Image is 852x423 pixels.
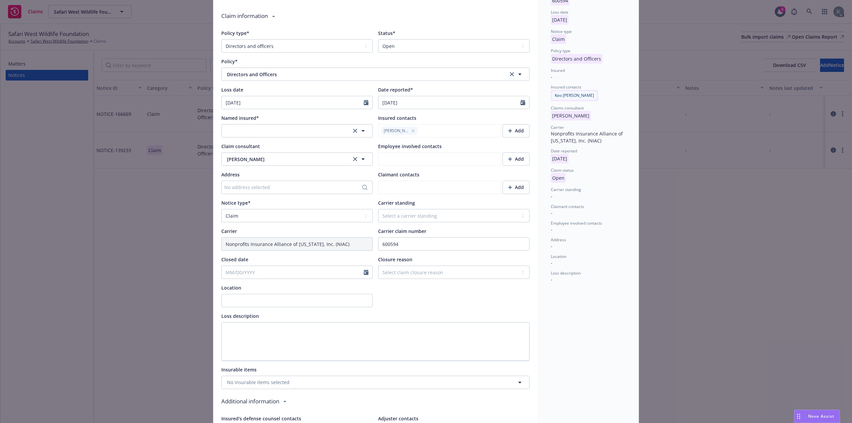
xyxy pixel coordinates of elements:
[378,200,415,206] span: Carrier standing
[551,112,591,119] span: [PERSON_NAME]
[221,115,259,121] span: Named insured*
[227,71,487,78] span: Directors and Officers
[794,410,840,423] button: Nova Assist
[551,68,565,73] span: Insured
[222,96,364,109] input: MM/DD/YYYY
[227,156,346,163] span: [PERSON_NAME]
[221,143,260,149] span: Claim consultant
[551,48,570,54] span: Policy type
[378,30,395,36] span: Status*
[221,285,241,291] span: Location
[551,74,552,80] span: -
[521,100,525,105] svg: Calendar
[551,167,574,173] span: Claim status
[221,6,268,26] div: Claim information
[362,185,367,190] svg: Search
[224,184,363,191] div: No address selected
[551,276,552,283] span: -
[551,56,602,62] span: Directors and Officers
[551,9,568,15] span: Loss date
[508,181,524,194] div: Add
[221,68,530,81] button: Directors and Officersclear selection
[551,193,552,199] span: -
[808,413,834,419] span: Nova Assist
[508,70,516,78] a: clear selection
[551,254,566,259] span: Location
[378,256,412,263] span: Closure reason
[221,171,240,178] span: Address
[227,379,290,386] span: No insurable items selected
[221,58,238,65] span: Policy*
[221,181,373,194] button: No address selected
[221,366,257,373] span: Insurable items
[551,260,552,266] span: -
[221,200,251,206] span: Notice type*
[551,54,602,64] p: Directors and Officers
[551,130,625,144] div: Nonprofits Insurance Alliance of [US_STATE], Inc. (NIAC)
[551,29,572,34] span: Notice type
[364,100,368,105] svg: Calendar
[378,415,418,422] span: Adjuster contacts
[364,270,368,275] svg: Calendar
[221,87,243,93] span: Loss date
[551,226,552,233] span: -
[378,228,426,234] span: Carrier claim number
[221,124,373,137] button: clear selection
[222,266,364,279] input: MM/DD/YYYY
[551,105,584,111] span: Claims consultant
[378,143,442,149] span: Employee involved contacts
[551,204,584,209] span: Claimant contacts
[503,124,530,137] button: Add
[551,15,568,25] p: [DATE]
[378,171,419,178] span: Claimant contacts
[551,210,552,216] span: -
[551,220,602,226] span: Employee involved contacts
[551,17,568,23] span: [DATE]
[551,237,566,243] span: Address
[378,96,521,109] input: MM/DD/YYYY
[508,124,524,137] div: Add
[794,410,803,423] div: Drag to move
[221,392,279,411] div: Additional information
[378,87,413,93] span: Date reported*
[221,228,237,234] span: Carrier
[551,111,591,120] p: [PERSON_NAME]
[551,84,581,90] span: Insured contacts
[551,187,581,192] span: Carrier standing
[551,92,598,98] span: Keo [PERSON_NAME]
[551,36,566,42] span: Claim
[551,173,566,183] p: Open
[221,376,530,389] button: No insurable items selected
[351,127,359,135] a: clear selection
[221,6,530,26] div: Claim information
[221,256,248,263] span: Closed date
[221,313,259,319] span: Loss description
[551,175,566,181] span: Open
[551,243,552,249] span: -
[221,392,530,411] div: Additional information
[221,152,373,166] button: [PERSON_NAME]clear selection
[503,152,530,166] button: Add
[551,154,568,163] p: [DATE]
[221,415,301,422] span: Insured's defense counsel contacts
[555,93,594,99] span: Keo [PERSON_NAME]
[503,181,530,194] button: Add
[351,155,359,163] a: clear selection
[384,128,408,134] span: [PERSON_NAME]
[378,115,416,121] span: Insured contacts
[551,124,564,130] span: Carrier
[551,155,568,162] span: [DATE]
[221,30,249,36] span: Policy type*
[551,270,581,276] span: Loss description
[508,153,524,165] div: Add
[551,148,577,154] span: Date reported
[551,34,566,44] p: Claim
